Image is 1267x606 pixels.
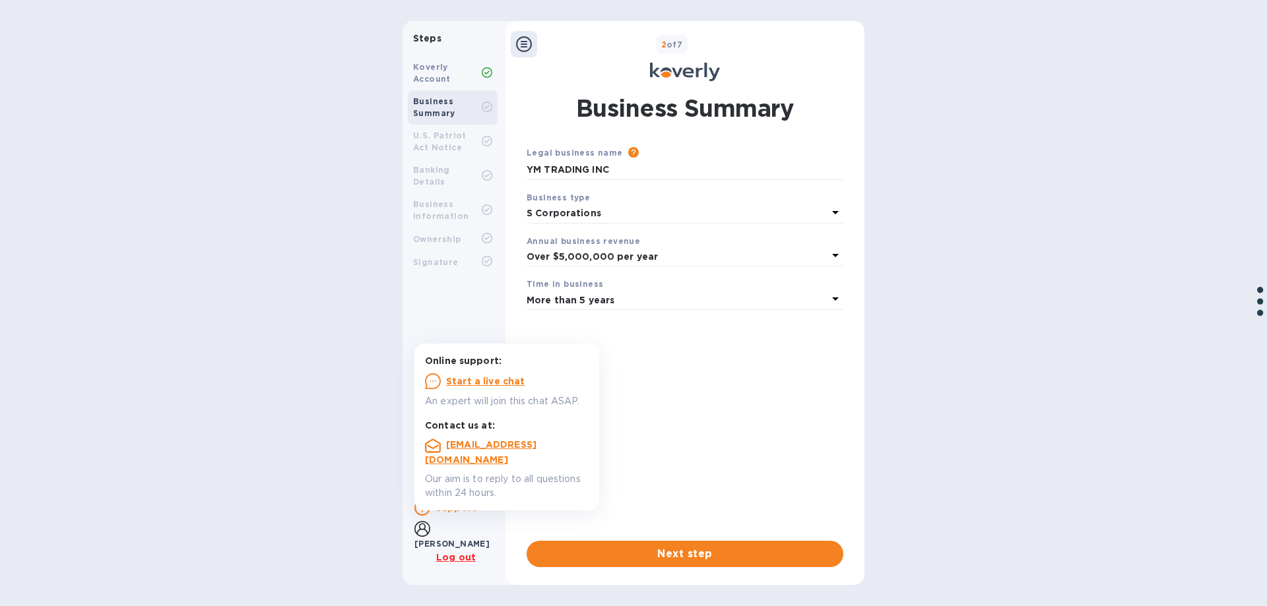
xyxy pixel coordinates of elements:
[661,40,683,49] b: of 7
[425,355,502,366] b: Online support:
[576,92,794,125] h1: Business Summary
[413,33,441,44] b: Steps
[527,160,843,180] input: Enter legal business name
[527,193,590,202] b: Business type
[527,208,601,218] b: S Corporations
[661,40,666,49] span: 2
[527,236,640,246] b: Annual business revenue
[413,234,461,244] b: Ownership
[413,199,469,221] b: Business Information
[527,251,658,262] b: Over $5,000,000 per year
[425,394,589,408] p: An expert will join this chat ASAP.
[527,541,843,567] button: Next step
[436,552,476,562] u: Log out
[414,539,490,549] b: [PERSON_NAME]
[413,165,450,187] b: Banking Details
[527,295,614,305] b: More than 5 years
[413,62,451,84] b: Koverly Account
[413,257,459,267] b: Signature
[425,420,495,431] b: Contact us at:
[446,376,525,386] u: Start a live chat
[537,546,833,562] span: Next step
[413,96,455,118] b: Business Summary
[425,472,589,500] p: Our aim is to reply to all questions within 24 hours.
[527,279,603,289] b: Time in business
[527,148,623,158] b: Legal business name
[425,439,536,465] a: [EMAIL_ADDRESS][DOMAIN_NAME]
[413,131,467,152] b: U.S. Patriot Act Notice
